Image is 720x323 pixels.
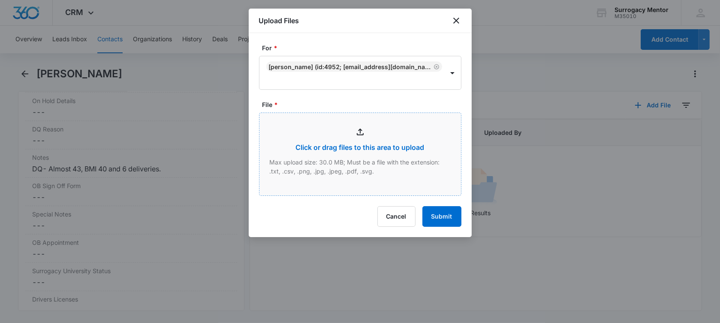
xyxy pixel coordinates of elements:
div: [PERSON_NAME] (ID:4952; [EMAIL_ADDRESS][DOMAIN_NAME]; [PHONE_NUMBER]) [269,63,432,70]
h1: Upload Files [259,15,299,26]
label: File [262,100,465,109]
button: close [451,15,461,26]
button: Submit [422,206,461,227]
label: For [262,43,465,52]
button: Cancel [377,206,416,227]
div: Remove Shauna Mckee (ID:4952; shaunamckee18@yahoo.com; +14358232239) [432,64,440,70]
